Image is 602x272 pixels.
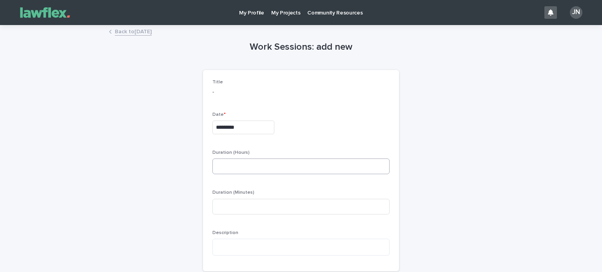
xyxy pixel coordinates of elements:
[16,5,74,20] img: Gnvw4qrBSHOAfo8VMhG6
[212,231,238,235] span: Description
[115,27,152,36] a: Back to[DATE]
[203,41,399,53] h1: Work Sessions: add new
[570,6,582,19] div: JN
[212,112,226,117] span: Date
[212,150,250,155] span: Duration (Hours)
[212,80,223,85] span: Title
[212,190,254,195] span: Duration (Minutes)
[212,88,390,96] p: -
